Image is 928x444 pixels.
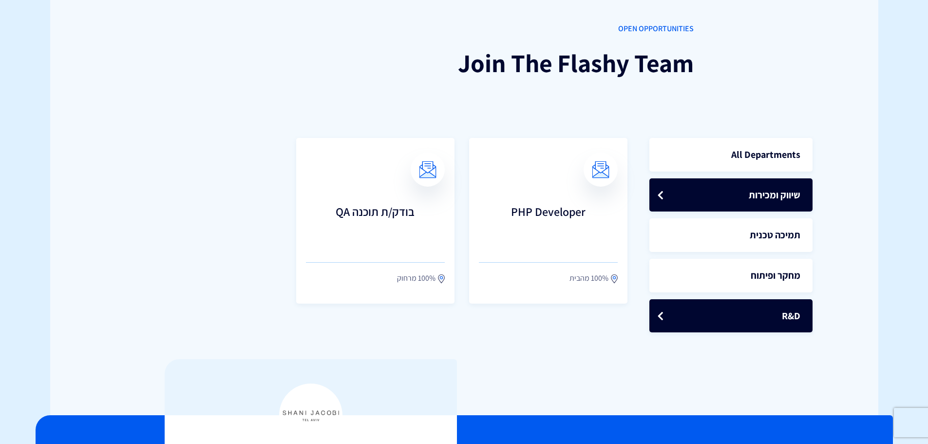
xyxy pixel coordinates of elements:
[234,49,694,77] h1: Join The Flashy Team
[569,272,608,284] span: 100% מהבית
[611,274,618,284] img: location.svg
[234,23,694,35] span: OPEN OPPORTUNITIES
[479,205,618,244] h3: PHP Developer
[419,161,436,178] img: email.svg
[438,274,445,284] img: location.svg
[397,272,436,284] span: 100% מרחוק
[296,138,455,304] a: בודק/ת תוכנה QA 100% מרחוק
[592,161,609,178] img: email.svg
[306,205,445,244] h3: בודק/ת תוכנה QA
[469,138,627,304] a: PHP Developer 100% מהבית
[649,299,813,333] a: R&D
[649,259,813,292] a: מחקר ופיתוח
[649,138,813,172] a: All Departments
[649,218,813,252] a: תמיכה טכנית
[649,178,813,212] a: שיווק ומכירות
